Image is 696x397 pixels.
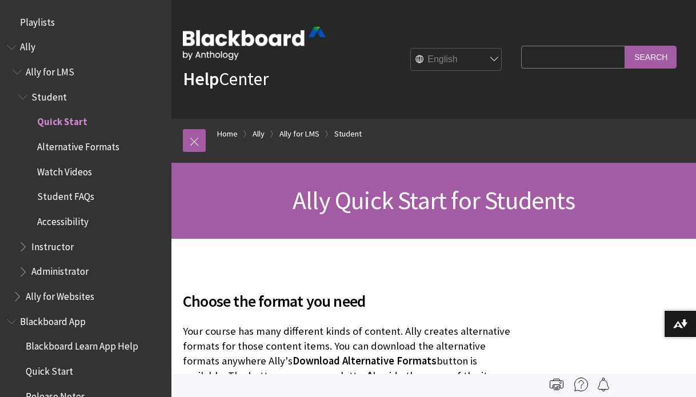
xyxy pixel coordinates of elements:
[334,127,362,141] a: Student
[217,127,238,141] a: Home
[253,127,265,141] a: Ally
[293,185,575,216] span: Ally Quick Start for Students
[597,378,610,391] img: Follow this page
[26,337,138,352] span: Blackboard Learn App Help
[183,289,515,313] span: Choose the format you need
[31,262,89,278] span: Administrator
[31,237,74,252] span: Instructor
[37,212,89,227] span: Accessibility
[574,378,588,391] img: More help
[7,13,165,32] nav: Book outline for Playlists
[37,162,92,178] span: Watch Videos
[37,137,119,153] span: Alternative Formats
[26,287,94,302] span: Ally for Websites
[31,87,67,103] span: Student
[293,354,437,367] span: Download Alternative Formats
[411,49,502,71] select: Site Language Selector
[183,27,326,60] img: Blackboard by Anthology
[7,38,165,306] nav: Book outline for Anthology Ally Help
[26,62,74,78] span: Ally for LMS
[20,312,86,327] span: Blackboard App
[183,67,219,90] strong: Help
[20,38,35,53] span: Ally
[625,46,677,68] input: Search
[183,324,515,384] p: Your course has many different kinds of content. Ally creates alternative formats for those conte...
[367,369,373,382] span: A
[183,67,269,90] a: HelpCenter
[20,13,55,28] span: Playlists
[26,362,73,377] span: Quick Start
[550,378,563,391] img: Print
[37,187,94,203] span: Student FAQs
[37,113,87,128] span: Quick Start
[279,127,319,141] a: Ally for LMS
